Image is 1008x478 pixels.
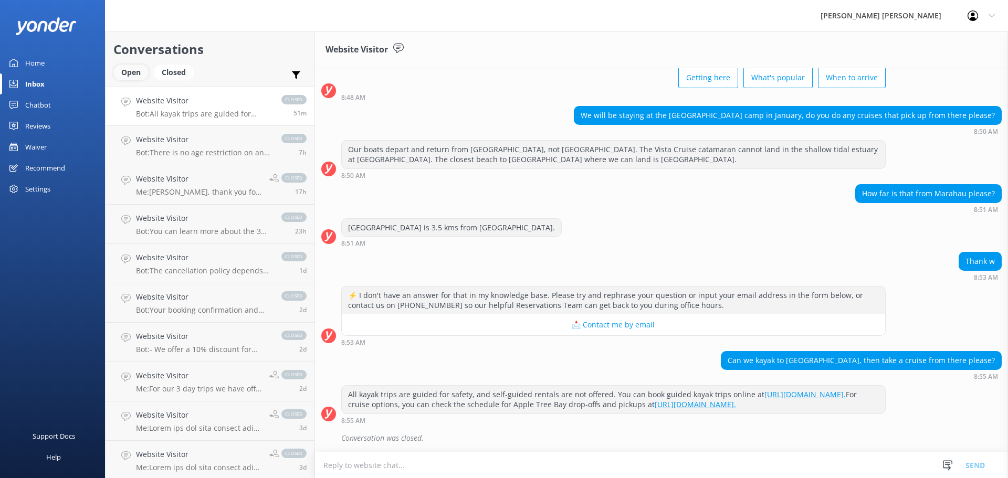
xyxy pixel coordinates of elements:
span: closed [281,95,307,104]
div: ⚡ I don't have an answer for that in my knowledge base. Please try and rephrase your question or ... [342,286,885,314]
a: Website VisitorBot:You can learn more about the 3 Day Explorer Pass and book it by visiting [URL]... [106,205,314,244]
div: 08:51am 19-Aug-2025 (UTC +12:00) Pacific/Auckland [341,239,562,247]
span: 06:01am 17-Aug-2025 (UTC +12:00) Pacific/Auckland [299,305,307,314]
p: Bot: All kayak trips are guided for safety, and self-guided rentals are not offered. You can book... [136,109,271,119]
div: Waiver [25,136,47,157]
span: closed [281,409,307,419]
div: Can we kayak to [GEOGRAPHIC_DATA], then take a cruise from there please? [721,352,1001,369]
h4: Website Visitor [136,291,271,303]
a: Open [113,66,154,78]
span: 02:40am 19-Aug-2025 (UTC +12:00) Pacific/Auckland [299,148,307,157]
span: 02:50pm 16-Aug-2025 (UTC +12:00) Pacific/Auckland [299,384,307,393]
a: [URL][DOMAIN_NAME]. [764,389,846,399]
div: 08:53am 19-Aug-2025 (UTC +12:00) Pacific/Auckland [959,273,1002,281]
div: Thank w [959,252,1001,270]
div: 08:51am 19-Aug-2025 (UTC +12:00) Pacific/Auckland [855,206,1002,213]
div: Home [25,52,45,73]
h4: Website Visitor [136,134,271,145]
span: closed [281,134,307,143]
span: closed [281,449,307,458]
h2: Conversations [113,39,307,59]
a: Website VisitorBot:There is no age restriction on any of our walking or boat trips. If you want a... [106,126,314,165]
div: Support Docs [33,426,75,447]
img: yonder-white-logo.png [16,17,76,35]
h4: Website Visitor [136,173,261,185]
h4: Website Visitor [136,449,261,460]
div: Settings [25,178,50,199]
strong: 8:48 AM [341,94,365,101]
div: Reviews [25,115,50,136]
a: Website VisitorMe:Lorem ips dol sita consect adipi elitseddoeius te inc Utla Etdolo Magnaali Enim... [106,401,314,441]
button: 📩 Contact me by email [342,314,885,335]
a: Website VisitorMe:[PERSON_NAME], thank you for your inquiry. No there are no nude beaches in the ... [106,165,314,205]
div: 08:50am 19-Aug-2025 (UTC +12:00) Pacific/Auckland [574,128,1002,135]
strong: 8:50 AM [974,129,998,135]
h4: Website Visitor [136,252,271,263]
strong: 8:51 AM [974,207,998,213]
strong: 8:50 AM [341,173,365,179]
span: 08:55am 19-Aug-2025 (UTC +12:00) Pacific/Auckland [293,109,307,118]
div: All kayak trips are guided for safety, and self-guided rentals are not offered. You can book guid... [342,386,885,413]
p: Bot: Your booking confirmation and receipt may take up to 30 minutes to reach your email inbox. C... [136,305,271,315]
div: 08:55am 19-Aug-2025 (UTC +12:00) Pacific/Auckland [721,373,1002,380]
div: 08:48am 19-Aug-2025 (UTC +12:00) Pacific/Auckland [341,93,886,101]
p: Me: Lorem ips dol sita consect adipi elitseddoeius te inc Utla Etdolo Magnaali Enim. Admi veni qu... [136,463,261,472]
span: 10:38am 15-Aug-2025 (UTC +12:00) Pacific/Auckland [299,463,307,472]
div: Our boats depart and return from [GEOGRAPHIC_DATA], not [GEOGRAPHIC_DATA]. The Vista Cruise catam... [342,141,885,168]
button: Getting here [678,67,738,88]
strong: 8:53 AM [341,339,365,346]
strong: 8:51 AM [341,240,365,247]
span: 10:19am 18-Aug-2025 (UTC +12:00) Pacific/Auckland [295,227,307,236]
div: Closed [154,65,194,80]
p: Bot: You can learn more about the 3 Day Explorer Pass and book it by visiting [URL][DOMAIN_NAME].... [136,227,271,236]
button: When to arrive [818,67,886,88]
a: Website VisitorBot:- We offer a 10% discount for travellers with any valid senior's card, or if y... [106,323,314,362]
span: 04:08pm 16-Aug-2025 (UTC +12:00) Pacific/Auckland [299,345,307,354]
h4: Website Visitor [136,331,271,342]
h4: Website Visitor [136,370,261,381]
strong: 8:53 AM [974,274,998,281]
a: [URL][DOMAIN_NAME]. [655,399,736,409]
p: Me: For our 3 day trips we have off site parking, please email us with the details once you have ... [136,384,261,394]
div: How far is that from Marahau please? [856,185,1001,203]
strong: 8:55 AM [341,418,365,424]
span: closed [281,213,307,222]
div: Help [46,447,61,468]
h3: Website Visitor [325,43,388,57]
a: Website VisitorBot:All kayak trips are guided for safety, and self-guided rentals are not offered... [106,87,314,126]
span: 07:09pm 17-Aug-2025 (UTC +12:00) Pacific/Auckland [299,266,307,275]
span: closed [281,331,307,340]
div: We will be staying at the [GEOGRAPHIC_DATA] camp in January, do you do any cruises that pick up f... [574,107,1001,124]
p: Bot: - We offer a 10% discount for travellers with any valid senior's card, or if you can prove y... [136,345,271,354]
div: 08:53am 19-Aug-2025 (UTC +12:00) Pacific/Auckland [341,338,886,346]
span: 04:27pm 18-Aug-2025 (UTC +12:00) Pacific/Auckland [295,187,307,196]
div: [GEOGRAPHIC_DATA] is 3.5 kms from [GEOGRAPHIC_DATA]. [342,219,561,237]
span: closed [281,173,307,183]
div: Conversation was closed. [341,429,1002,447]
h4: Website Visitor [136,409,261,421]
p: Me: [PERSON_NAME], thank you for your inquiry. No there are no nude beaches in the [PERSON_NAME][... [136,187,261,197]
span: 10:39am 15-Aug-2025 (UTC +12:00) Pacific/Auckland [299,423,307,432]
div: 08:55am 19-Aug-2025 (UTC +12:00) Pacific/Auckland [341,417,886,424]
p: Me: Lorem ips dol sita consect adipi elitseddoeius te inc Utla Etdolo Magnaali Enim. Adm ve qui n... [136,423,261,433]
strong: 8:55 AM [974,374,998,380]
p: Bot: The cancellation policy depends on the type of trip you are on. On the rare occasion that a ... [136,266,271,275]
span: closed [281,370,307,379]
div: 08:50am 19-Aug-2025 (UTC +12:00) Pacific/Auckland [341,172,886,179]
span: closed [281,291,307,301]
h4: Website Visitor [136,95,271,107]
button: What's popular [743,67,813,88]
div: Chatbot [25,94,51,115]
a: Website VisitorBot:The cancellation policy depends on the type of trip you are on. On the rare oc... [106,244,314,283]
span: closed [281,252,307,261]
h4: Website Visitor [136,213,271,224]
div: Inbox [25,73,45,94]
div: Recommend [25,157,65,178]
a: Website VisitorBot:Your booking confirmation and receipt may take up to 30 minutes to reach your ... [106,283,314,323]
div: Open [113,65,149,80]
p: Bot: There is no age restriction on any of our walking or boat trips. If you want an infant's lif... [136,148,271,157]
div: 2025-08-18T21:20:04.121 [321,429,1002,447]
a: Website VisitorMe:For our 3 day trips we have off site parking, please email us with the details ... [106,362,314,401]
a: Closed [154,66,199,78]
